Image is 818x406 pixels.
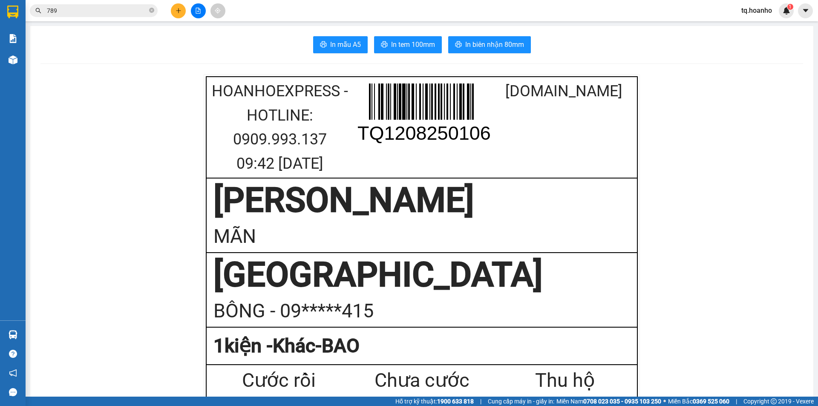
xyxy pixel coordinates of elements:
div: Cước rồi [207,366,350,396]
button: plus [171,3,186,18]
span: plus [176,8,181,14]
span: In biên nhận 80mm [465,39,524,50]
div: 1 kiện - Khác-BAO [213,331,630,361]
span: file-add [195,8,201,14]
span: Miền Bắc [668,397,729,406]
div: [DOMAIN_NAME] [493,79,635,104]
span: printer [381,41,388,49]
button: printerIn mẫu A5 [313,36,368,53]
span: close-circle [149,7,154,15]
button: aim [210,3,225,18]
span: printer [455,41,462,49]
button: printerIn tem 100mm [374,36,442,53]
img: warehouse-icon [9,55,17,64]
div: MÃN [213,222,630,252]
span: question-circle [9,350,17,358]
span: 1 [789,4,792,10]
div: HoaNhoExpress - Hotline: 0909.993.137 09:42 [DATE] [209,79,351,176]
span: aim [215,8,221,14]
button: file-add [191,3,206,18]
button: caret-down [798,3,813,18]
span: | [480,397,481,406]
input: Tìm tên, số ĐT hoặc mã đơn [47,6,147,15]
strong: 1900 633 818 [437,398,474,405]
div: [PERSON_NAME] [213,179,630,222]
span: Hỗ trợ kỹ thuật: [395,397,474,406]
span: notification [9,369,17,377]
span: caret-down [802,7,809,14]
sup: 1 [787,4,793,10]
strong: 0708 023 035 - 0935 103 250 [583,398,661,405]
img: logo-vxr [7,6,18,18]
img: icon-new-feature [783,7,790,14]
span: In mẫu A5 [330,39,361,50]
img: warehouse-icon [9,330,17,339]
span: message [9,388,17,396]
span: In tem 100mm [391,39,435,50]
button: printerIn biên nhận 80mm [448,36,531,53]
span: close-circle [149,8,154,13]
div: [GEOGRAPHIC_DATA] [213,253,630,296]
span: copyright [771,398,777,404]
span: Miền Nam [556,397,661,406]
span: search [35,8,41,14]
span: printer [320,41,327,49]
span: Cung cấp máy in - giấy in: [488,397,554,406]
span: | [736,397,737,406]
strong: 0369 525 060 [693,398,729,405]
img: solution-icon [9,34,17,43]
text: TQ1208250106 [357,122,491,144]
div: Thu hộ [493,366,637,396]
div: Chưa cước [350,366,493,396]
span: ⚪️ [663,400,666,403]
span: tq.hoanho [734,5,779,16]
